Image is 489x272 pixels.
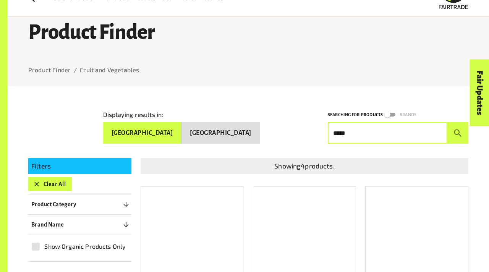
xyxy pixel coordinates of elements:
[28,66,71,73] a: Product Finder
[80,66,139,73] a: Fruit and Vegetables
[28,218,131,232] button: Brand Name
[103,110,163,119] p: Displaying results in:
[31,200,76,209] p: Product Category
[103,122,181,144] button: [GEOGRAPHIC_DATA]
[28,65,468,74] nav: breadcrumb
[400,111,416,118] p: Brands
[328,111,359,118] p: Searching for
[144,161,465,171] p: Showing 4 products.
[31,161,128,171] p: Filters
[361,111,383,118] p: Products
[74,65,77,74] li: /
[28,198,131,211] button: Product Category
[181,122,259,144] button: [GEOGRAPHIC_DATA]
[44,242,126,251] span: Show Organic Products Only
[28,177,72,191] button: Clear All
[31,220,64,229] p: Brand Name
